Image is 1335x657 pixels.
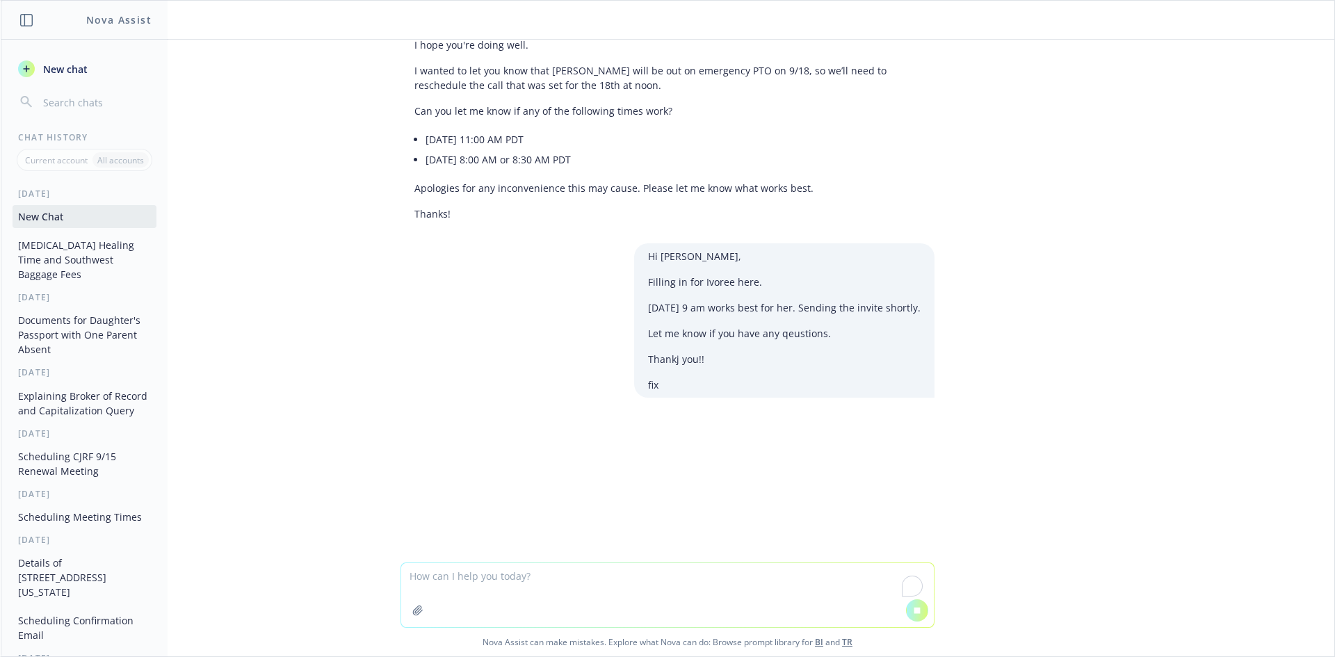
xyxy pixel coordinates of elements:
p: Can you let me know if any of the following times work? [414,104,921,118]
button: Details of [STREET_ADDRESS][US_STATE] [13,551,156,603]
input: Search chats [40,92,151,112]
button: Scheduling Meeting Times [13,505,156,528]
div: [DATE] [1,366,168,378]
button: Explaining Broker of Record and Capitalization Query [13,384,156,422]
div: [DATE] [1,188,168,200]
p: Filling in for Ivoree here. [648,275,921,289]
button: New chat [13,56,156,81]
button: [MEDICAL_DATA] Healing Time and Southwest Baggage Fees [13,234,156,286]
p: Thanks! [414,206,921,221]
p: I hope you're doing well. [414,38,921,52]
a: TR [842,636,852,648]
p: Let me know if you have any qeustions. [648,326,921,341]
p: Hi [PERSON_NAME], [648,249,921,263]
p: Apologies for any inconvenience this may cause. Please let me know what works best. [414,181,921,195]
p: Thankj you!! [648,352,921,366]
p: I wanted to let you know that [PERSON_NAME] will be out on emergency PTO on 9/18, so we’ll need t... [414,63,921,92]
li: [DATE] 11:00 AM PDT [426,129,921,149]
span: New chat [40,62,88,76]
li: [DATE] 8:00 AM or 8:30 AM PDT [426,149,921,170]
div: Chat History [1,131,168,143]
div: [DATE] [1,534,168,546]
button: New Chat [13,205,156,228]
button: Scheduling Confirmation Email [13,609,156,647]
p: [DATE] 9 am works best for her. Sending the invite shortly. [648,300,921,315]
span: Nova Assist can make mistakes. Explore what Nova can do: Browse prompt library for and [6,628,1329,656]
p: All accounts [97,154,144,166]
div: [DATE] [1,291,168,303]
div: [DATE] [1,488,168,500]
p: fix [648,378,921,392]
h1: Nova Assist [86,13,152,27]
button: Documents for Daughter's Passport with One Parent Absent [13,309,156,361]
a: BI [815,636,823,648]
button: Scheduling CJRF 9/15 Renewal Meeting [13,445,156,482]
div: [DATE] [1,428,168,439]
p: Current account [25,154,88,166]
textarea: To enrich screen reader interactions, please activate Accessibility in Grammarly extension settings [401,563,934,627]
